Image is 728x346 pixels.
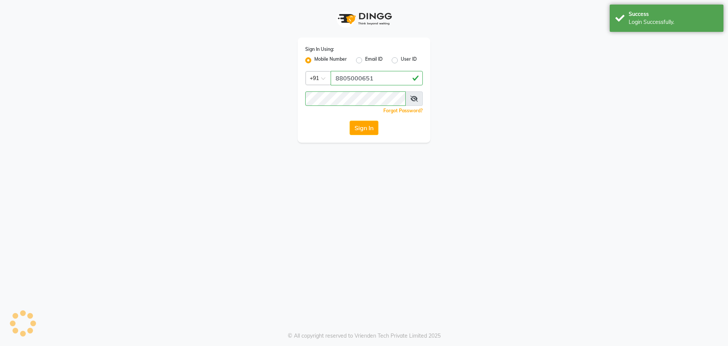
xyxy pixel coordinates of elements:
div: Login Successfully. [629,18,718,26]
input: Username [331,71,423,85]
div: Success [629,10,718,18]
label: Mobile Number [314,56,347,65]
a: Forgot Password? [383,108,423,113]
label: User ID [401,56,417,65]
button: Sign In [350,121,378,135]
label: Email ID [365,56,383,65]
label: Sign In Using: [305,46,334,53]
img: logo1.svg [334,8,394,30]
input: Username [305,91,406,106]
